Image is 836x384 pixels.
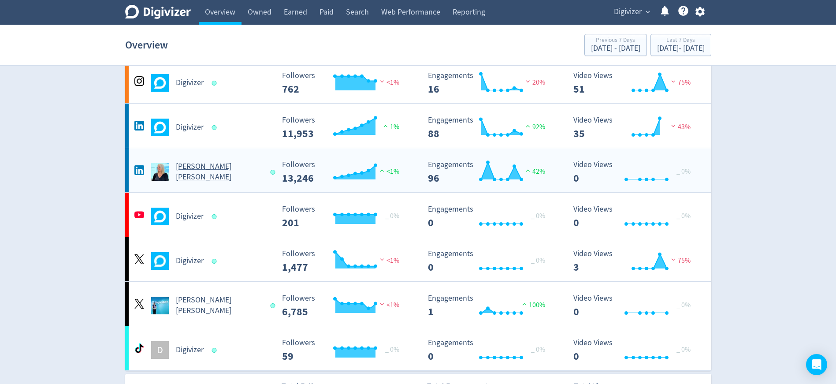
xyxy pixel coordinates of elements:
[569,250,701,273] svg: Video Views 3
[385,212,399,220] span: _ 0%
[806,354,827,375] div: Open Intercom Messenger
[676,167,691,176] span: _ 0%
[611,5,652,19] button: Digivizer
[378,78,386,85] img: negative-performance.svg
[569,71,701,95] svg: Video Views 51
[278,339,410,362] svg: Followers ---
[378,167,399,176] span: <1%
[125,193,711,237] a: Digivizer undefinedDigivizer Followers --- _ 0% Followers 201 Engagements 0 Engagements 0 _ 0% Vi...
[378,256,386,263] img: negative-performance.svg
[278,250,410,273] svg: Followers ---
[424,205,556,228] svg: Engagements 0
[212,348,219,353] span: Data last synced: 8 Oct 2025, 11:02pm (AEDT)
[125,148,711,192] a: Emma Lo Russo undefined[PERSON_NAME] [PERSON_NAME] Followers --- Followers 13,246 <1% Engagements...
[278,116,410,139] svg: Followers ---
[271,170,278,175] span: Data last synced: 9 Oct 2025, 11:01am (AEDT)
[151,163,169,181] img: Emma Lo Russo undefined
[591,45,640,52] div: [DATE] - [DATE]
[524,123,545,131] span: 92%
[657,37,705,45] div: Last 7 Days
[378,301,386,307] img: negative-performance.svg
[278,160,410,184] svg: Followers ---
[531,345,545,354] span: _ 0%
[385,345,399,354] span: _ 0%
[125,31,168,59] h1: Overview
[378,256,399,265] span: <1%
[669,78,691,87] span: 75%
[669,123,678,129] img: negative-performance.svg
[424,116,556,139] svg: Engagements 88
[176,122,204,133] h5: Digivizer
[151,119,169,136] img: Digivizer undefined
[569,116,701,139] svg: Video Views 35
[676,301,691,309] span: _ 0%
[520,301,545,309] span: 100%
[278,294,410,317] svg: Followers ---
[657,45,705,52] div: [DATE] - [DATE]
[212,81,219,86] span: Data last synced: 9 Oct 2025, 12:02am (AEDT)
[176,295,263,316] h5: [PERSON_NAME] [PERSON_NAME]
[584,34,647,56] button: Previous 7 Days[DATE] - [DATE]
[212,125,219,130] span: Data last synced: 9 Oct 2025, 12:02am (AEDT)
[381,123,390,129] img: positive-performance.svg
[212,259,219,264] span: Data last synced: 9 Oct 2025, 4:02am (AEDT)
[424,339,556,362] svg: Engagements 0
[569,294,701,317] svg: Video Views 0
[125,104,711,148] a: Digivizer undefinedDigivizer Followers --- Followers 11,953 1% Engagements 88 Engagements 88 92% ...
[278,71,410,95] svg: Followers ---
[125,326,711,370] a: DDigivizer Followers --- _ 0% Followers 59 Engagements 0 Engagements 0 _ 0% Video Views 0 Video V...
[424,294,556,317] svg: Engagements 1
[176,161,263,183] h5: [PERSON_NAME] [PERSON_NAME]
[176,345,204,355] h5: Digivizer
[644,8,652,16] span: expand_more
[520,301,529,307] img: positive-performance.svg
[176,256,204,266] h5: Digivizer
[381,123,399,131] span: 1%
[125,59,711,103] a: Digivizer undefinedDigivizer Followers --- Followers 762 <1% Engagements 16 Engagements 16 20% Vi...
[676,345,691,354] span: _ 0%
[278,205,410,228] svg: Followers ---
[676,212,691,220] span: _ 0%
[669,256,678,263] img: negative-performance.svg
[212,214,219,219] span: Data last synced: 9 Oct 2025, 1:01pm (AEDT)
[569,160,701,184] svg: Video Views 0
[176,78,204,88] h5: Digivizer
[424,71,556,95] svg: Engagements 16
[424,250,556,273] svg: Engagements 0
[614,5,642,19] span: Digivizer
[569,339,701,362] svg: Video Views 0
[151,341,169,359] div: D
[524,167,532,174] img: positive-performance.svg
[424,160,556,184] svg: Engagements 96
[151,208,169,225] img: Digivizer undefined
[524,123,532,129] img: positive-performance.svg
[176,211,204,222] h5: Digivizer
[531,212,545,220] span: _ 0%
[378,78,399,87] span: <1%
[125,282,711,326] a: Emma Lo Russo undefined[PERSON_NAME] [PERSON_NAME] Followers --- Followers 6,785 <1% Engagements ...
[669,78,678,85] img: negative-performance.svg
[151,252,169,270] img: Digivizer undefined
[125,237,711,281] a: Digivizer undefinedDigivizer Followers --- Followers 1,477 <1% Engagements 0 Engagements 0 _ 0% V...
[524,167,545,176] span: 42%
[669,123,691,131] span: 43%
[151,297,169,314] img: Emma Lo Russo undefined
[378,167,386,174] img: positive-performance.svg
[669,256,691,265] span: 75%
[271,303,278,308] span: Data last synced: 8 Oct 2025, 11:02pm (AEDT)
[569,205,701,228] svg: Video Views 0
[650,34,711,56] button: Last 7 Days[DATE]- [DATE]
[524,78,545,87] span: 20%
[378,301,399,309] span: <1%
[524,78,532,85] img: negative-performance.svg
[531,256,545,265] span: _ 0%
[591,37,640,45] div: Previous 7 Days
[151,74,169,92] img: Digivizer undefined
